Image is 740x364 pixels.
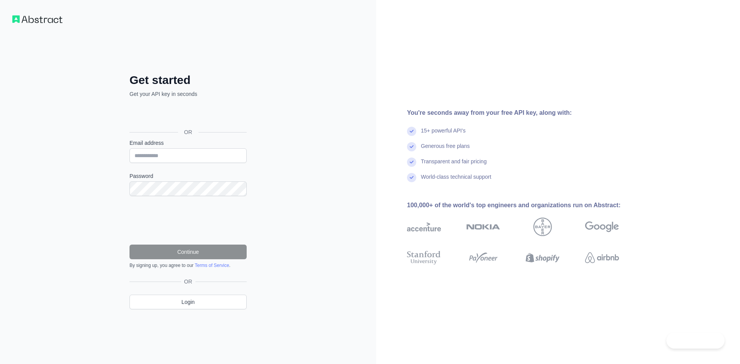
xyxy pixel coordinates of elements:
[407,108,644,117] div: You're seconds away from your free API key, along with:
[129,90,247,98] p: Get your API key in seconds
[178,128,198,136] span: OR
[421,142,470,158] div: Generous free plans
[181,278,195,285] span: OR
[466,249,500,266] img: payoneer
[407,201,644,210] div: 100,000+ of the world's top engineers and organizations run on Abstract:
[526,249,560,266] img: shopify
[129,172,247,180] label: Password
[129,262,247,268] div: By signing up, you agree to our .
[666,332,725,349] iframe: Toggle Customer Support
[533,218,552,236] img: bayer
[421,158,487,173] div: Transparent and fair pricing
[407,249,441,266] img: stanford university
[466,218,500,236] img: nokia
[195,263,229,268] a: Terms of Service
[129,295,247,309] a: Login
[129,205,247,235] iframe: reCAPTCHA
[129,245,247,259] button: Continue
[585,249,619,266] img: airbnb
[129,139,247,147] label: Email address
[407,127,416,136] img: check mark
[407,218,441,236] img: accenture
[129,73,247,87] h2: Get started
[126,106,249,123] iframe: Bouton "Se connecter avec Google"
[407,158,416,167] img: check mark
[421,127,466,142] div: 15+ powerful API's
[407,173,416,182] img: check mark
[421,173,491,188] div: World-class technical support
[407,142,416,151] img: check mark
[12,15,62,23] img: Workflow
[585,218,619,236] img: google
